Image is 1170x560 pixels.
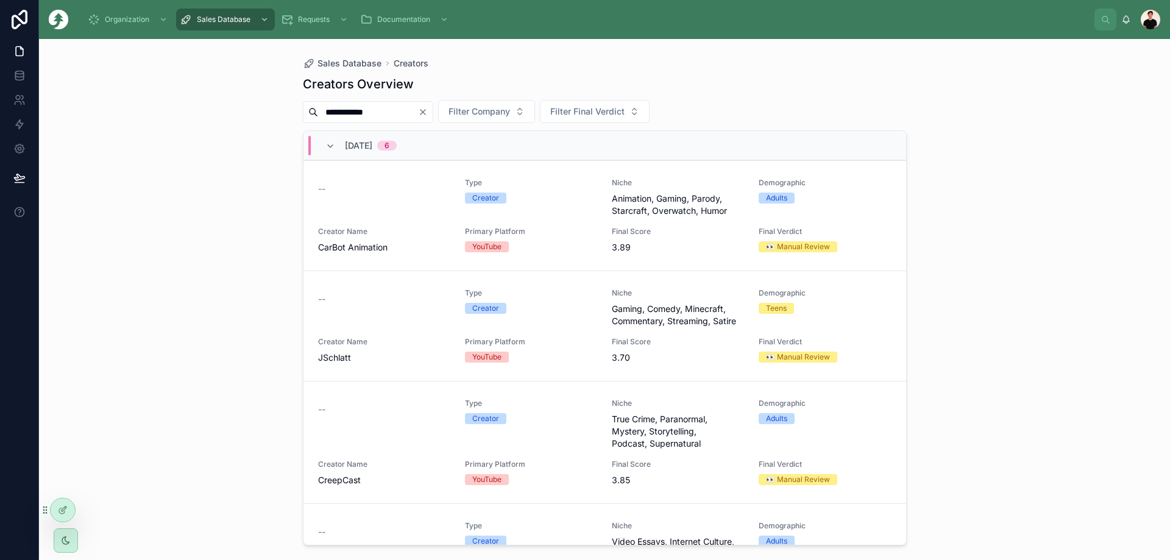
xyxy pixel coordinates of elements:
span: Demographic [759,521,891,531]
span: Filter Final Verdict [550,105,625,118]
span: Demographic [759,178,891,188]
a: --TypeCreatorNicheAnimation, Gaming, Parody, Starcraft, Overwatch, HumorDemographicAdultsCreator ... [303,160,906,271]
span: Final Verdict [759,227,891,236]
span: Final Score [612,459,744,469]
span: Type [465,399,597,408]
a: Sales Database [176,9,275,30]
span: Creator Name [318,337,450,347]
span: Animation, Gaming, Parody, Starcraft, Overwatch, Humor [612,193,744,217]
span: Filter Company [448,105,510,118]
div: Creator [472,303,499,314]
div: YouTube [472,352,502,363]
span: Sales Database [317,57,381,69]
span: 3.85 [612,474,744,486]
a: Documentation [356,9,455,30]
span: Demographic [759,399,891,408]
span: JSchlatt [318,352,450,364]
button: Select Button [540,100,650,123]
span: Final Score [612,227,744,236]
span: Niche [612,288,744,298]
span: Niche [612,399,744,408]
div: Creator [472,536,499,547]
span: 3.89 [612,241,744,253]
div: Adults [766,193,787,204]
span: [DATE] [345,140,372,152]
span: Organization [105,15,149,24]
span: Type [465,288,597,298]
a: Requests [277,9,354,30]
img: App logo [49,10,68,29]
a: Sales Database [303,57,381,69]
div: YouTube [472,474,502,485]
span: Requests [298,15,330,24]
h1: Creators Overview [303,76,414,93]
span: Type [465,521,597,531]
span: Niche [612,521,744,531]
span: Gaming, Comedy, Minecraft, Commentary, Streaming, Satire [612,303,744,327]
a: Organization [84,9,174,30]
div: Teens [766,303,787,314]
div: Adults [766,413,787,424]
span: -- [318,293,325,305]
span: -- [318,183,325,195]
a: --TypeCreatorNicheTrue Crime, Paranormal, Mystery, Storytelling, Podcast, SupernaturalDemographic... [303,381,906,503]
div: Creator [472,193,499,204]
span: Niche [612,178,744,188]
span: Final Score [612,337,744,347]
span: Primary Platform [465,227,597,236]
div: 👀 Manual Review [766,241,830,252]
a: --TypeCreatorNicheGaming, Comedy, Minecraft, Commentary, Streaming, SatireDemographicTeensCreator... [303,271,906,381]
a: Creators [394,57,428,69]
span: Primary Platform [465,337,597,347]
span: CarBot Animation [318,241,450,253]
div: YouTube [472,241,502,252]
span: Demographic [759,288,891,298]
button: Clear [418,107,433,117]
span: Type [465,178,597,188]
div: 6 [385,141,389,151]
div: scrollable content [78,6,1094,33]
span: -- [318,526,325,538]
div: Adults [766,536,787,547]
span: Primary Platform [465,459,597,469]
div: 👀 Manual Review [766,352,830,363]
div: 👀 Manual Review [766,474,830,485]
div: Creator [472,413,499,424]
span: True Crime, Paranormal, Mystery, Storytelling, Podcast, Supernatural [612,413,744,450]
button: Select Button [438,100,535,123]
span: Creator Name [318,227,450,236]
span: Creator Name [318,459,450,469]
span: 3.70 [612,352,744,364]
span: Sales Database [197,15,250,24]
span: CreepCast [318,474,450,486]
span: Final Verdict [759,337,891,347]
span: -- [318,403,325,416]
span: Documentation [377,15,430,24]
span: Final Verdict [759,459,891,469]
